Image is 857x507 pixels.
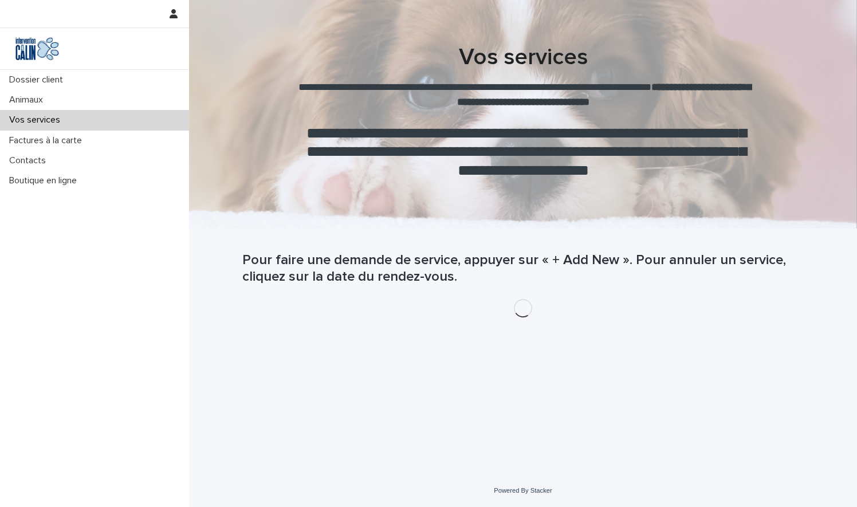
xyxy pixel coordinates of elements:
p: Vos services [5,115,69,125]
h1: Vos services [242,44,804,71]
h1: Pour faire une demande de service, appuyer sur « + Add New ». Pour annuler un service, cliquez su... [242,252,804,285]
p: Boutique en ligne [5,175,86,186]
p: Contacts [5,155,55,166]
img: Y0SYDZVsQvbSeSFpbQoq [9,37,65,60]
p: Factures à la carte [5,135,91,146]
a: Powered By Stacker [494,487,552,494]
p: Dossier client [5,74,72,85]
p: Animaux [5,95,52,105]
